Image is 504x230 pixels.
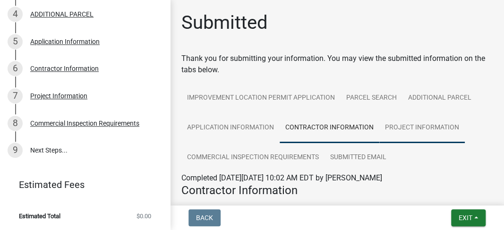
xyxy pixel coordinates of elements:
div: Thank you for submitting your information. You may view the submitted information on the tabs below. [181,53,493,76]
div: 6 [8,61,23,76]
a: Application Information [181,113,280,143]
a: Improvement Location Permit Application [181,83,341,113]
span: $0.00 [137,213,151,219]
div: ADDITIONAL PARCEL [30,11,94,17]
span: Completed [DATE][DATE] 10:02 AM EDT by [PERSON_NAME] [181,173,382,182]
div: 9 [8,143,23,158]
button: Exit [451,209,486,226]
div: 7 [8,88,23,103]
div: Commercial Inspection Requirements [30,120,139,127]
a: Parcel search [341,83,402,113]
span: Exit [459,214,472,221]
span: Estimated Total [19,213,60,219]
h4: Contractor Information [181,184,493,197]
a: Contractor Information [280,113,379,143]
span: Back [196,214,213,221]
a: ADDITIONAL PARCEL [402,83,477,113]
div: Project Information [30,93,87,99]
a: Project Information [379,113,465,143]
div: 5 [8,34,23,49]
div: 4 [8,7,23,22]
a: Estimated Fees [8,175,155,194]
button: Back [188,209,221,226]
div: Application Information [30,38,100,45]
div: 8 [8,116,23,131]
div: Contractor Information [30,65,99,72]
a: Submitted Email [325,143,392,173]
h1: Submitted [181,11,268,34]
a: Commercial Inspection Requirements [181,143,325,173]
